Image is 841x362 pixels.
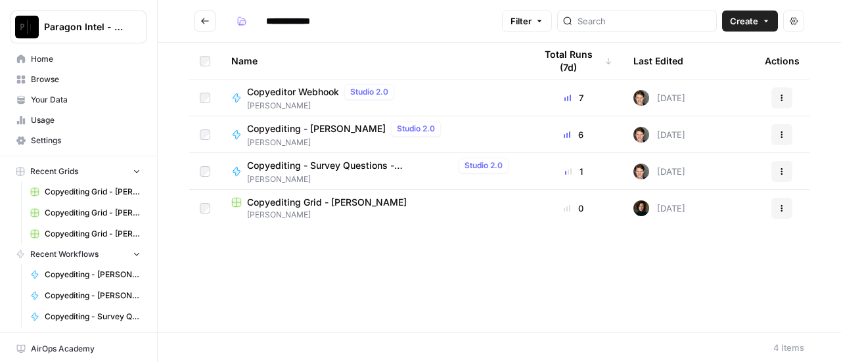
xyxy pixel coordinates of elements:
[31,135,141,147] span: Settings
[11,244,147,264] button: Recent Workflows
[11,130,147,151] a: Settings
[24,223,147,244] a: Copyediting Grid - [PERSON_NAME]
[11,110,147,131] a: Usage
[24,264,147,285] a: Copyediting - [PERSON_NAME]
[633,127,649,143] img: qw00ik6ez51o8uf7vgx83yxyzow9
[633,164,649,179] img: qw00ik6ez51o8uf7vgx83yxyzow9
[535,202,612,215] div: 0
[11,69,147,90] a: Browse
[24,306,147,327] a: Copyediting - Survey Questions - [PERSON_NAME]
[247,100,399,112] span: [PERSON_NAME]
[765,43,800,79] div: Actions
[633,127,685,143] div: [DATE]
[24,202,147,223] a: Copyediting Grid - [PERSON_NAME]
[247,85,339,99] span: Copyeditor Webhook
[502,11,552,32] button: Filter
[247,159,453,172] span: Copyediting - Survey Questions - [PERSON_NAME]
[45,269,141,281] span: Copyediting - [PERSON_NAME]
[24,181,147,202] a: Copyediting Grid - [PERSON_NAME]
[45,311,141,323] span: Copyediting - Survey Questions - [PERSON_NAME]
[30,248,99,260] span: Recent Workflows
[231,43,514,79] div: Name
[31,53,141,65] span: Home
[31,94,141,106] span: Your Data
[247,173,514,185] span: [PERSON_NAME]
[397,123,435,135] span: Studio 2.0
[231,84,514,112] a: Copyeditor WebhookStudio 2.0[PERSON_NAME]
[578,14,711,28] input: Search
[633,43,683,79] div: Last Edited
[11,162,147,181] button: Recent Grids
[535,91,612,104] div: 7
[511,14,532,28] span: Filter
[247,196,407,209] span: Copyediting Grid - [PERSON_NAME]
[633,200,685,216] div: [DATE]
[535,43,612,79] div: Total Runs (7d)
[633,90,685,106] div: [DATE]
[247,137,446,148] span: [PERSON_NAME]
[44,20,124,34] span: Paragon Intel - Copyediting
[11,49,147,70] a: Home
[633,200,649,216] img: trpfjrwlykpjh1hxat11z5guyxrg
[30,166,78,177] span: Recent Grids
[11,338,147,359] a: AirOps Academy
[31,114,141,126] span: Usage
[231,158,514,185] a: Copyediting - Survey Questions - [PERSON_NAME]Studio 2.0[PERSON_NAME]
[535,128,612,141] div: 6
[31,74,141,85] span: Browse
[247,122,386,135] span: Copyediting - [PERSON_NAME]
[45,207,141,219] span: Copyediting Grid - [PERSON_NAME]
[633,164,685,179] div: [DATE]
[535,165,612,178] div: 1
[231,209,514,221] span: [PERSON_NAME]
[231,196,514,221] a: Copyediting Grid - [PERSON_NAME][PERSON_NAME]
[730,14,758,28] span: Create
[773,341,804,354] div: 4 Items
[465,160,503,171] span: Studio 2.0
[350,86,388,98] span: Studio 2.0
[722,11,778,32] button: Create
[45,228,141,240] span: Copyediting Grid - [PERSON_NAME]
[194,11,216,32] button: Go back
[15,15,39,39] img: Paragon Intel - Copyediting Logo
[11,89,147,110] a: Your Data
[633,90,649,106] img: qw00ik6ez51o8uf7vgx83yxyzow9
[45,186,141,198] span: Copyediting Grid - [PERSON_NAME]
[24,285,147,306] a: Copyediting - [PERSON_NAME]
[11,11,147,43] button: Workspace: Paragon Intel - Copyediting
[45,290,141,302] span: Copyediting - [PERSON_NAME]
[31,343,141,355] span: AirOps Academy
[231,121,514,148] a: Copyediting - [PERSON_NAME]Studio 2.0[PERSON_NAME]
